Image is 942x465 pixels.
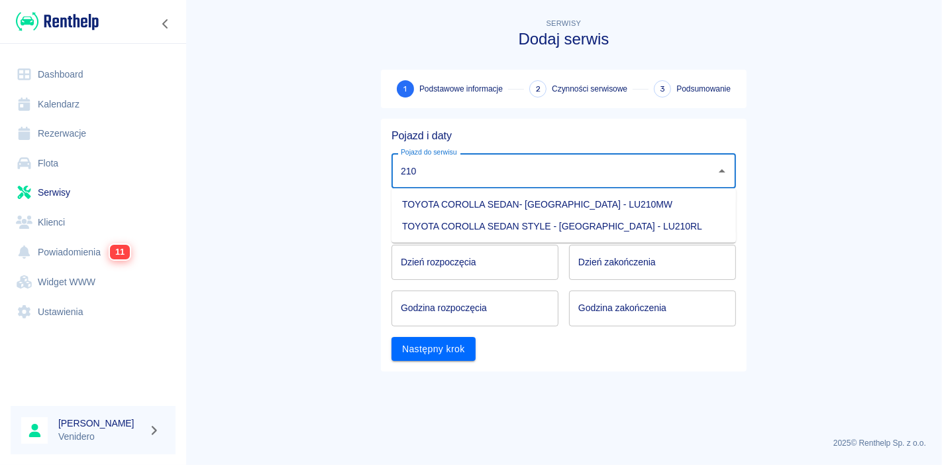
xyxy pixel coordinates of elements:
[392,129,736,143] h5: Pojazd i daty
[11,149,176,178] a: Flota
[392,216,736,237] li: TOYOTA COROLLA SEDAN STYLE - [GEOGRAPHIC_DATA] - LU210RL
[660,82,665,96] span: 3
[201,437,926,449] p: 2025 © Renthelp Sp. z o.o.
[569,245,736,280] input: DD.MM.YYYY
[11,60,176,90] a: Dashboard
[11,237,176,267] a: Powiadomienia11
[404,82,407,96] span: 1
[11,11,99,33] a: Renthelp logo
[11,119,176,149] a: Rezerwacje
[11,297,176,327] a: Ustawienia
[58,417,143,430] h6: [PERSON_NAME]
[536,82,541,96] span: 2
[392,291,549,326] input: hh:mm
[11,178,176,208] a: Serwisy
[11,267,176,297] a: Widget WWW
[392,337,476,362] button: Następny krok
[552,83,627,95] span: Czynności serwisowe
[401,147,457,157] label: Pojazd do serwisu
[109,244,130,259] span: 11
[547,19,582,27] span: Serwisy
[392,245,558,280] input: DD.MM.YYYY
[713,162,731,180] button: Zamknij
[156,15,176,33] button: Zwiń nawigację
[569,291,727,326] input: hh:mm
[392,194,736,216] li: TOYOTA COROLLA SEDAN- [GEOGRAPHIC_DATA] - LU210MW
[381,30,747,48] h3: Dodaj serwis
[16,11,99,33] img: Renthelp logo
[676,83,731,95] span: Podsumowanie
[11,208,176,237] a: Klienci
[419,83,503,95] span: Podstawowe informacje
[11,90,176,119] a: Kalendarz
[58,430,143,444] p: Venidero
